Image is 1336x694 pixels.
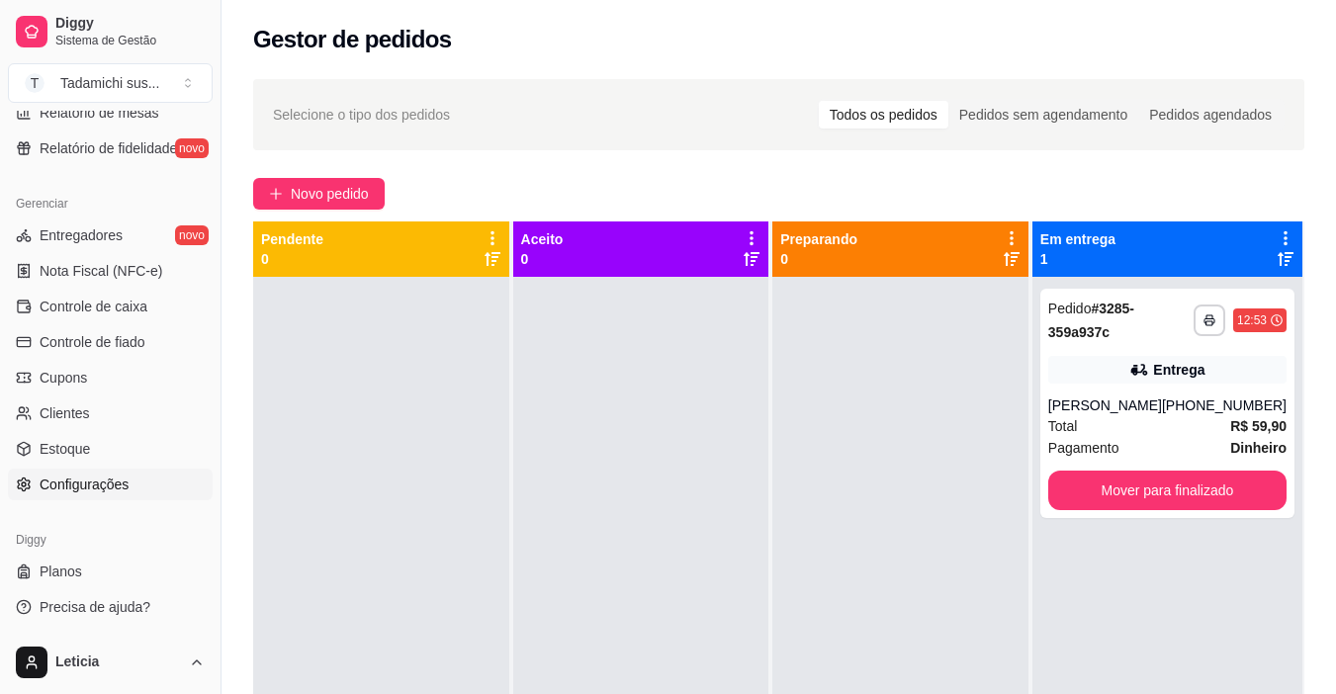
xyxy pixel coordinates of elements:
a: Precisa de ajuda? [8,591,213,623]
a: Cupons [8,362,213,393]
p: 0 [780,249,857,269]
div: Todos os pedidos [819,101,948,129]
p: Aceito [521,229,564,249]
span: Precisa de ajuda? [40,597,150,617]
button: Select a team [8,63,213,103]
p: 1 [1040,249,1115,269]
strong: Dinheiro [1230,440,1287,456]
button: Novo pedido [253,178,385,210]
p: 0 [261,249,323,269]
h2: Gestor de pedidos [253,24,452,55]
button: Leticia [8,639,213,686]
span: Total [1048,415,1078,437]
div: Pedidos sem agendamento [948,101,1138,129]
div: Entrega [1153,360,1204,380]
a: Estoque [8,433,213,465]
a: Controle de fiado [8,326,213,358]
a: Planos [8,556,213,587]
span: Planos [40,562,82,581]
div: [PHONE_NUMBER] [1162,395,1287,415]
p: Pendente [261,229,323,249]
a: Relatório de mesas [8,97,213,129]
span: T [25,73,45,93]
strong: R$ 59,90 [1230,418,1287,434]
div: Pedidos agendados [1138,101,1283,129]
a: DiggySistema de Gestão [8,8,213,55]
span: Relatório de mesas [40,103,159,123]
span: Clientes [40,403,90,423]
div: Gerenciar [8,188,213,219]
span: Controle de fiado [40,332,145,352]
span: Nota Fiscal (NFC-e) [40,261,162,281]
span: Cupons [40,368,87,388]
a: Clientes [8,397,213,429]
span: Entregadores [40,225,123,245]
div: [PERSON_NAME] [1048,395,1162,415]
div: Diggy [8,524,213,556]
a: Entregadoresnovo [8,219,213,251]
span: Leticia [55,653,181,671]
a: Relatório de fidelidadenovo [8,132,213,164]
a: Configurações [8,469,213,500]
span: Pedido [1048,301,1092,316]
span: Configurações [40,475,129,494]
span: Controle de caixa [40,297,147,316]
a: Nota Fiscal (NFC-e) [8,255,213,287]
strong: # 3285-359a937c [1048,301,1134,340]
button: Mover para finalizado [1048,471,1287,510]
span: plus [269,187,283,201]
div: 12:53 [1237,312,1267,328]
a: Controle de caixa [8,291,213,322]
span: Novo pedido [291,183,369,205]
p: 0 [521,249,564,269]
p: Preparando [780,229,857,249]
span: Selecione o tipo dos pedidos [273,104,450,126]
span: Diggy [55,15,205,33]
span: Estoque [40,439,90,459]
p: Em entrega [1040,229,1115,249]
div: Tadamichi sus ... [60,73,159,93]
span: Sistema de Gestão [55,33,205,48]
span: Relatório de fidelidade [40,138,177,158]
span: Pagamento [1048,437,1119,459]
